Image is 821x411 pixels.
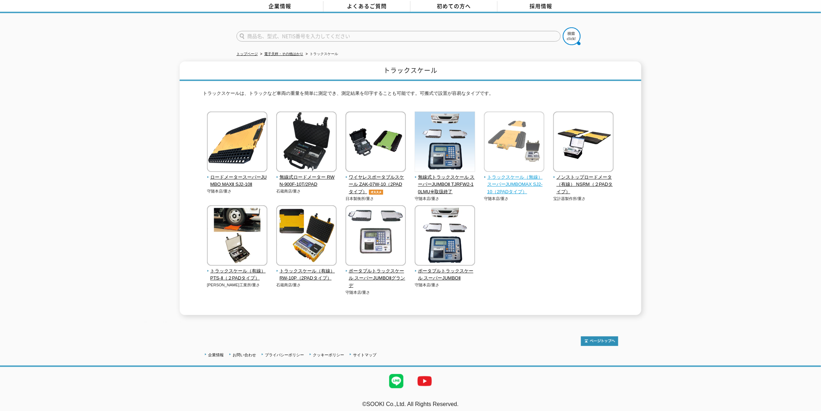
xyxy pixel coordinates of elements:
[276,188,337,194] p: 石蔵商店/重さ
[276,205,337,267] img: トラックスケール（有線） RW-10P（2PADタイプ）
[236,52,258,56] a: トップページ
[415,196,475,202] p: 守随本店/重さ
[382,367,410,395] img: LINE
[203,90,618,101] p: トラックスケールは、トラックなど車両の重量を簡単に測定でき、測定結果を印字することも可能です。可搬式で設置が容易なタイプです。
[553,174,614,196] span: ノンストップロードメータ（有線） NSRM（２PADタイプ）
[484,112,544,174] img: トラックスケール（無線） スーパーJUMBOMAX SJ2-10（2PADタイプ）
[367,190,385,195] img: オススメ
[346,167,406,196] a: ワイヤレスポータブルスケール ZAK-07W-10（2PADタイプ）オススメ
[346,196,406,202] p: 日本製衡所/重さ
[415,174,475,196] span: 無線式トラックスケール スーパーJUMBOⅡ TJRFW2-10LMU※取扱終了
[207,261,268,282] a: トラックスケール（有線） PTS-Ⅱ（２PADタイプ）
[498,1,585,12] a: 採用情報
[265,353,304,357] a: プライバシーポリシー
[207,112,267,174] img: ロードメータースーパーJUMBO MAXⅡ SJ2-10Ⅱ
[553,112,614,174] img: ノンストップロードメータ（有線） NSRM（２PADタイプ）
[346,261,406,290] a: ポータブルトラックスケール スーパーJUMBOⅡグランデ
[346,290,406,296] p: 守随本店/重さ
[410,1,498,12] a: 初めての方へ
[437,2,471,10] span: 初めての方へ
[304,50,338,58] li: トラックスケール
[484,196,545,202] p: 守随本店/重さ
[346,174,406,196] span: ワイヤレスポータブルスケール ZAK-07W-10（2PADタイプ）
[233,353,256,357] a: お問い合わせ
[415,167,475,196] a: 無線式トラックスケール スーパーJUMBOⅡ TJRFW2-10LMU※取扱終了
[207,267,268,282] span: トラックスケール（有線） PTS-Ⅱ（２PADタイプ）
[207,205,267,267] img: トラックスケール（有線） PTS-Ⅱ（２PADタイプ）
[553,196,614,202] p: 宝計器製作所/重さ
[484,167,545,196] a: トラックスケール（無線） スーパーJUMBOMAX SJ2-10（2PADタイプ）
[410,367,439,395] img: YouTube
[264,52,303,56] a: 電子天秤・その他はかり
[415,282,475,288] p: 守随本店/重さ
[207,188,268,194] p: 守随本店/重さ
[276,282,337,288] p: 石蔵商店/重さ
[276,167,337,188] a: 無線式ロードメーター RWN-900F-10T/2PAD
[415,112,475,174] img: 無線式トラックスケール スーパーJUMBOⅡ TJRFW2-10LMU※取扱終了
[553,167,614,196] a: ノンストップロードメータ（有線） NSRM（２PADタイプ）
[313,353,344,357] a: クッキーポリシー
[276,261,337,282] a: トラックスケール（有線） RW-10P（2PADタイプ）
[353,353,376,357] a: サイトマップ
[236,1,323,12] a: 企業情報
[415,261,475,282] a: ポータブルトラックスケール スーパーJUMBOⅡ
[563,27,581,45] img: btn_search.png
[346,112,406,174] img: ワイヤレスポータブルスケール ZAK-07W-10（2PADタイプ）
[323,1,410,12] a: よくあるご質問
[415,205,475,267] img: ポータブルトラックスケール スーパーJUMBOⅡ
[276,267,337,282] span: トラックスケール（有線） RW-10P（2PADタイプ）
[207,282,268,288] p: [PERSON_NAME]工業所/重さ
[346,267,406,290] span: ポータブルトラックスケール スーパーJUMBOⅡグランデ
[208,353,224,357] a: 企業情報
[276,174,337,189] span: 無線式ロードメーター RWN-900F-10T/2PAD
[207,167,268,188] a: ロードメータースーパーJUMBO MAXⅡ SJ2-10Ⅱ
[207,174,268,189] span: ロードメータースーパーJUMBO MAXⅡ SJ2-10Ⅱ
[180,61,641,81] h1: トラックスケール
[236,31,561,42] input: 商品名、型式、NETIS番号を入力してください
[581,336,618,346] img: トップページへ
[346,205,406,267] img: ポータブルトラックスケール スーパーJUMBOⅡグランデ
[484,174,545,196] span: トラックスケール（無線） スーパーJUMBOMAX SJ2-10（2PADタイプ）
[276,112,337,174] img: 無線式ロードメーター RWN-900F-10T/2PAD
[415,267,475,282] span: ポータブルトラックスケール スーパーJUMBOⅡ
